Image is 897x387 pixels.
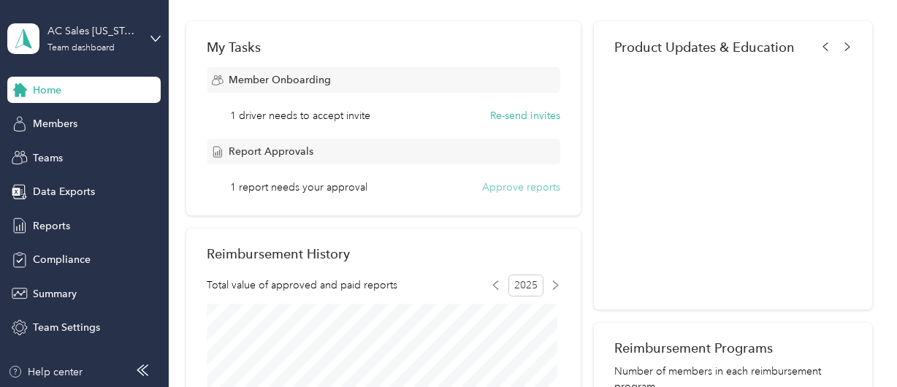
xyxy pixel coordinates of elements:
[230,108,370,123] span: 1 driver needs to accept invite
[229,144,313,159] span: Report Approvals
[47,44,115,53] div: Team dashboard
[229,72,331,88] span: Member Onboarding
[490,108,560,123] button: Re-send invites
[33,252,91,267] span: Compliance
[614,39,795,55] span: Product Updates & Education
[207,39,560,55] div: My Tasks
[230,180,367,195] span: 1 report needs your approval
[8,364,83,380] button: Help center
[508,275,543,296] span: 2025
[33,116,77,131] span: Members
[33,150,63,166] span: Teams
[207,277,397,293] span: Total value of approved and paid reports
[47,23,139,39] div: AC Sales [US_STATE] 01 US01-AC-D50011-CC10900 ([PERSON_NAME])
[207,246,350,261] h2: Reimbursement History
[33,286,77,302] span: Summary
[33,320,100,335] span: Team Settings
[614,340,852,356] h2: Reimbursement Programs
[33,83,61,98] span: Home
[33,184,95,199] span: Data Exports
[33,218,70,234] span: Reports
[482,180,560,195] button: Approve reports
[815,305,897,387] iframe: Everlance-gr Chat Button Frame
